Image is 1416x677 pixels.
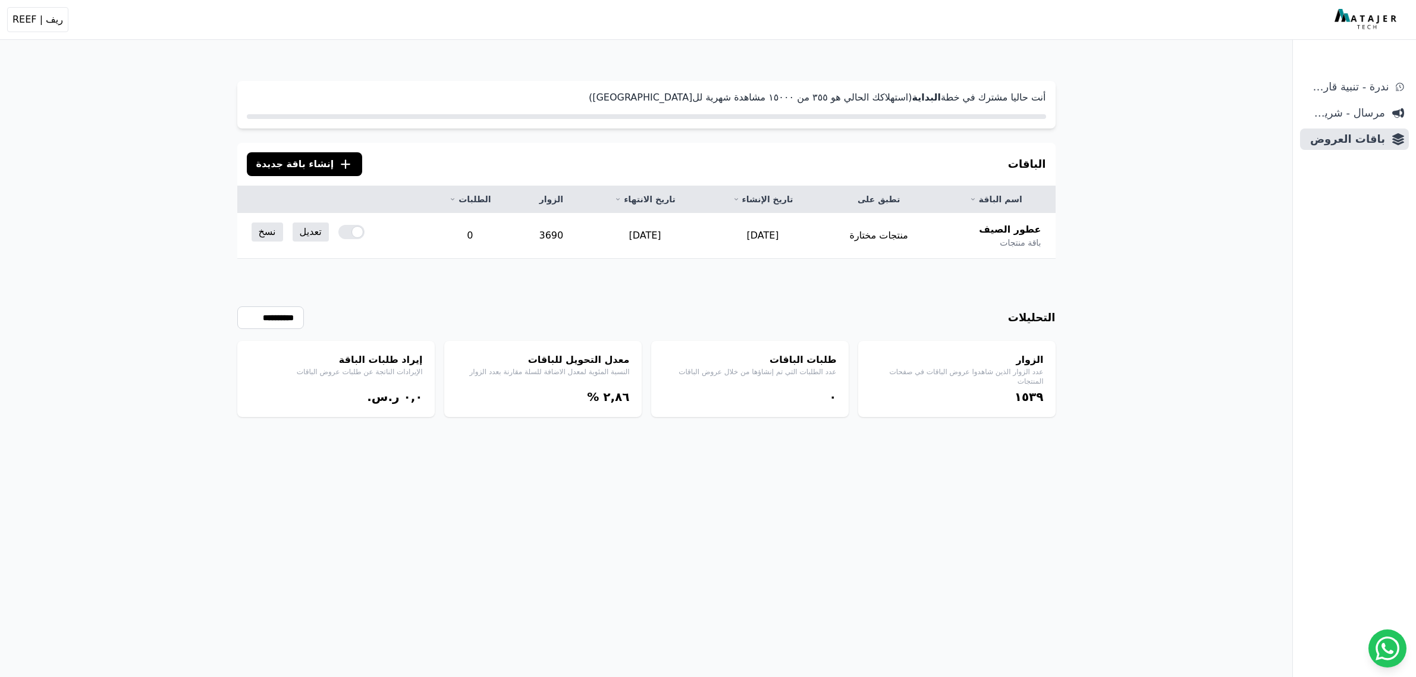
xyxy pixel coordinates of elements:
[870,353,1044,367] h4: الزوار
[1008,156,1046,173] h3: الباقات
[1305,131,1385,148] span: باقات العروض
[367,390,399,404] span: ر.س.
[1300,128,1409,150] a: باقات العروض
[247,152,363,176] button: إنشاء باقة جديدة
[293,222,329,242] a: تعديل
[249,367,423,377] p: الإيرادات الناتجة عن طلبات عروض الباقات
[249,353,423,367] h4: إيراد طلبات الباقة
[979,222,1041,237] span: عطور الصيف
[587,390,599,404] span: %
[256,157,334,171] span: إنشاء باقة جديدة
[456,353,630,367] h4: معدل التحويل للباقات
[1300,102,1409,124] a: مرسال - شريط دعاية
[821,186,936,213] th: تطبق على
[600,193,689,205] a: تاريخ الانتهاء
[12,12,63,27] span: ريف | REEF
[663,353,837,367] h4: طلبات الباقات
[403,390,422,404] bdi: ۰,۰
[423,213,516,259] td: 0
[438,193,502,205] a: الطلبات
[870,367,1044,386] p: عدد الزوار الذين شاهدوا عروض الباقات في صفحات المنتجات
[1300,76,1409,98] a: ندرة - تنبية قارب علي النفاذ
[704,213,822,259] td: [DATE]
[247,90,1046,105] p: أنت حاليا مشترك في خطة (استهلاكك الحالي هو ۳٥٥ من ١٥۰۰۰ مشاهدة شهرية لل[GEOGRAPHIC_DATA])
[516,186,586,213] th: الزوار
[1000,237,1041,249] span: باقة منتجات
[663,388,837,405] div: ۰
[718,193,808,205] a: تاريخ الإنشاء
[912,92,940,103] strong: البداية
[821,213,936,259] td: منتجات مختارة
[870,388,1044,405] div: ١٥۳٩
[950,193,1041,205] a: اسم الباقة
[456,367,630,377] p: النسبة المئوية لمعدل الاضافة للسلة مقارنة بعدد الزوار
[1305,105,1385,121] span: مرسال - شريط دعاية
[663,367,837,377] p: عدد الطلبات التي تم إنشاؤها من خلال عروض الباقات
[1305,79,1389,95] span: ندرة - تنبية قارب علي النفاذ
[1335,9,1399,30] img: MatajerTech Logo
[586,213,704,259] td: [DATE]
[1008,309,1056,326] h3: التحليلات
[252,222,283,242] a: نسخ
[603,390,629,404] bdi: ٢,٨٦
[7,7,68,32] button: ريف | REEF
[516,213,586,259] td: 3690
